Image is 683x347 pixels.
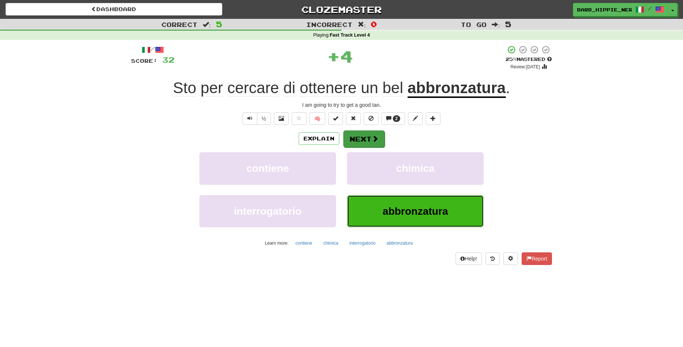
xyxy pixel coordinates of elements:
button: Round history (alt+y) [485,252,500,265]
button: Show image (alt+x) [274,112,289,125]
button: Explain [299,132,339,145]
button: 2 [381,112,405,125]
button: ½ [257,112,271,125]
button: 🧠 [309,112,325,125]
span: Correct [161,21,198,28]
button: contiene [291,238,316,249]
span: Incorrect [306,21,353,28]
button: Edit sentence (alt+d) [408,112,423,125]
button: chimica [319,238,343,249]
span: / [648,6,652,11]
span: cercare [227,79,279,97]
span: per [200,79,223,97]
span: 5 [505,20,511,28]
div: Text-to-speech controls [241,112,271,125]
small: Learn more: [265,241,288,246]
span: interrogatorio [234,205,302,217]
button: abbronzatura [347,195,484,227]
a: Dashboard [6,3,222,16]
div: Mastered [505,56,552,63]
span: 2 [395,116,398,121]
button: Play sentence audio (ctl+space) [243,112,257,125]
button: Help! [456,252,482,265]
small: Review: [DATE] [511,64,540,69]
span: + [327,45,340,67]
button: contiene [199,152,336,184]
button: Add to collection (alt+a) [426,112,440,125]
button: Favorite sentence (alt+f) [292,112,306,125]
span: bel [382,79,403,97]
u: abbronzatura [408,79,506,98]
span: di [283,79,295,97]
span: : [358,21,366,28]
span: Sto [173,79,196,97]
button: chimica [347,152,484,184]
span: 4 [340,47,353,65]
button: Reset to 0% Mastered (alt+r) [346,112,361,125]
span: 25 % [505,56,516,62]
a: Clozemaster [233,3,450,16]
span: barb_hippie_nerd [577,6,632,13]
a: barb_hippie_nerd / [573,3,668,16]
span: : [203,21,211,28]
button: Set this sentence to 100% Mastered (alt+m) [328,112,343,125]
span: 0 [371,20,377,28]
span: 32 [162,55,175,64]
span: 5 [216,20,222,28]
span: Score: [131,58,158,64]
span: : [492,21,500,28]
strong: Fast Track Level 4 [330,33,370,38]
span: . [506,79,510,96]
button: Report [522,252,552,265]
div: / [131,45,175,54]
button: Next [343,130,385,147]
div: I am going to try to get a good tan. [131,101,552,109]
span: abbronzatura [382,205,448,217]
button: interrogatorio [345,238,380,249]
button: Ignore sentence (alt+i) [364,112,378,125]
span: chimica [396,163,435,174]
span: contiene [246,163,289,174]
button: abbronzatura [382,238,417,249]
button: interrogatorio [199,195,336,227]
span: ottenere [300,79,357,97]
span: un [361,79,378,97]
span: To go [461,21,487,28]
